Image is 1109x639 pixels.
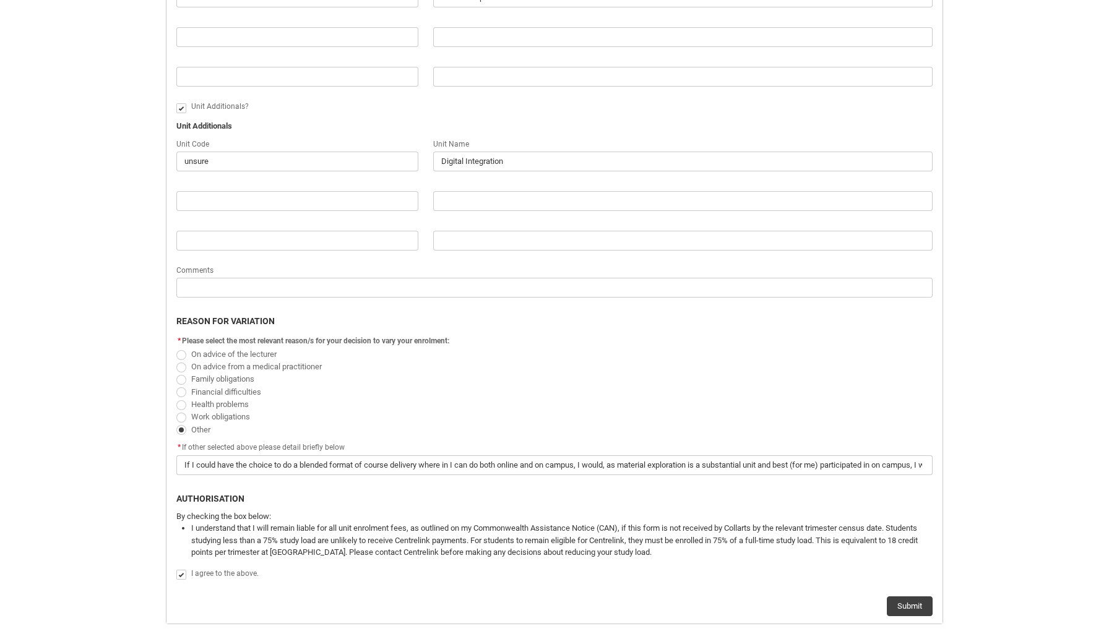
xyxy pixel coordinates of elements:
[191,362,322,371] span: On advice from a medical practitioner
[176,510,933,523] p: By checking the box below:
[176,316,275,326] b: REASON FOR VARIATION
[176,494,244,504] b: AUTHORISATION
[191,569,259,578] span: I agree to the above.
[178,337,181,345] abbr: required
[191,374,254,384] span: Family obligations
[191,425,210,434] span: Other
[182,337,449,345] span: Please select the most relevant reason/s for your decision to vary your enrolment:
[191,412,250,421] span: Work obligations
[176,140,209,148] span: Unit Code
[178,443,181,452] abbr: required
[433,140,469,148] span: Unit Name
[176,443,345,452] span: If other selected above please detail briefly below
[191,102,249,111] span: Unit Additionals?
[887,596,933,616] button: Submit
[191,387,261,397] span: Financial difficulties
[191,350,277,359] span: On advice of the lecturer
[176,121,232,131] b: Unit Additionals
[191,522,933,559] li: I understand that I will remain liable for all unit enrolment fees, as outlined on my Commonwealt...
[176,266,214,275] span: Comments
[191,400,249,409] span: Health problems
